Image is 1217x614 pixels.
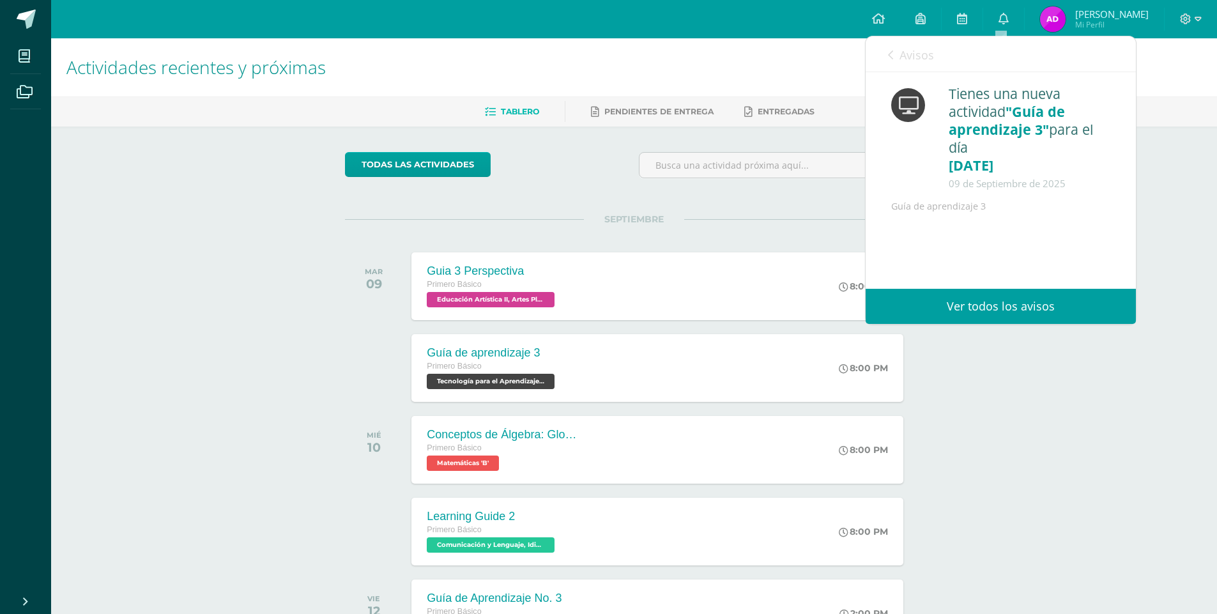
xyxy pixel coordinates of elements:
span: Actividades recientes y próximas [66,55,326,79]
div: MAR [365,267,383,276]
span: Comunicación y Lenguaje, Idioma Extranjero Inglés 'B' [427,537,555,553]
span: Educación Artística II, Artes Plásticas 'B' [427,292,555,307]
a: Pendientes de entrega [591,102,714,122]
span: SEPTIEMBRE [584,213,684,225]
a: Entregadas [744,102,815,122]
span: Mi Perfil [1075,19,1149,30]
a: todas las Actividades [345,152,491,177]
div: Tienes una nueva actividad para el día [949,85,1110,192]
div: 10 [367,440,381,455]
div: Guía de aprendizaje 3 [891,199,1110,214]
a: Ver todos los avisos [866,289,1136,324]
span: Entregadas [758,107,815,116]
span: Tablero [501,107,539,116]
span: Tecnología para el Aprendizaje y la Comunicación (Informática) 'B' [427,374,555,389]
span: [DATE] [949,156,993,174]
span: Matemáticas 'B' [427,456,499,471]
span: Primero Básico [427,280,481,289]
input: Busca una actividad próxima aquí... [639,153,922,178]
span: Avisos [899,47,934,63]
span: [PERSON_NAME] [1075,8,1149,20]
div: 8:00 PM [839,362,888,374]
div: 09 [365,276,383,291]
div: 8:00 PM [839,526,888,537]
span: Primero Básico [427,525,481,534]
span: Primero Básico [427,443,481,452]
div: 8:00 PM [839,444,888,456]
span: Pendientes de entrega [604,107,714,116]
div: Guía de Aprendizaje No. 3 [427,592,562,605]
a: Tablero [485,102,539,122]
div: VIE [367,594,380,603]
div: MIÉ [367,431,381,440]
div: Guia 3 Perspectiva [427,265,558,278]
div: Conceptos de Álgebra: Glosario [427,428,580,441]
img: ac888ce269e8f22630cba16086a8e20e.png [1040,6,1066,32]
div: 8:00 PM [839,280,888,292]
div: Learning Guide 2 [427,510,558,523]
span: "Guía de aprendizaje 3" [949,102,1065,139]
div: Guía de aprendizaje 3 [427,346,558,360]
div: 09 de Septiembre de 2025 [949,174,1110,192]
span: Primero Básico [427,362,481,371]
